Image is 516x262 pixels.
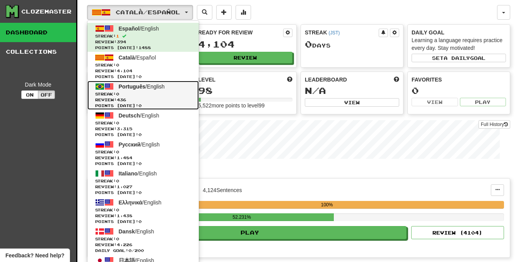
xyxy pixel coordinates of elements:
[87,23,199,52] a: Español/EnglishStreak:1 Review:394Points [DATE]:1488
[87,139,199,168] a: Русский/EnglishStreak:0 Review:1,484Points [DATE]:0
[21,90,38,99] button: On
[95,103,191,109] span: Points [DATE]: 0
[95,190,191,196] span: Points [DATE]: 0
[116,150,119,154] span: 0
[95,45,191,51] span: Points [DATE]: 1488
[95,39,191,45] span: Review: 394
[93,226,407,239] button: Play
[38,90,55,99] button: Off
[412,86,506,95] div: 0
[305,39,399,49] div: Day s
[116,179,119,183] span: 0
[119,54,156,61] span: / Español
[119,228,154,235] span: / English
[119,170,138,177] span: Italiano
[394,76,399,83] span: This week in points, UTC
[119,26,140,32] span: Español
[116,34,119,38] span: 1
[95,120,191,126] span: Streak:
[216,5,232,20] button: Add sentence to collection
[119,54,135,61] span: Català
[116,236,119,241] span: 0
[412,36,506,52] div: Learning a language requires practice every day. Stay motivated!
[305,39,312,49] span: 0
[198,102,292,109] div: 5,522 more points to level 99
[116,9,180,15] span: Català / Español
[128,248,132,253] span: 0
[203,186,242,194] div: 4,124 Sentences
[95,242,191,248] span: Review: 4,226
[95,74,191,80] span: Points [DATE]: 0
[305,85,326,96] span: N/A
[5,252,64,259] span: Open feedback widget
[95,236,191,242] span: Streak:
[95,155,191,161] span: Review: 1,484
[116,208,119,212] span: 0
[305,98,399,107] button: View
[305,76,347,83] span: Leaderboard
[95,149,191,155] span: Streak:
[87,168,199,197] a: Italiano/EnglishStreak:0 Review:1,027Points [DATE]:0
[412,98,458,106] button: View
[119,112,140,119] span: Deutsch
[119,112,159,119] span: / English
[236,5,251,20] button: More stats
[95,33,191,39] span: Streak:
[116,92,119,96] span: 0
[87,52,199,81] a: Català/EspañolStreak:0 Review:4,104Points [DATE]:0
[95,219,191,225] span: Points [DATE]: 0
[119,26,159,32] span: / English
[198,86,292,95] div: 98
[95,178,191,184] span: Streak:
[87,226,199,255] a: Dansk/EnglishStreak:0 Review:4,226Daily Goal:0/200
[119,83,165,90] span: / English
[95,248,191,253] span: Daily Goal: / 200
[478,120,510,129] a: Full History
[6,81,70,88] div: Dark Mode
[95,62,191,68] span: Streak:
[197,5,212,20] button: Search sentences
[328,30,340,36] a: (JST)
[87,81,199,110] a: Português/EnglishStreak:0 Review:436Points [DATE]:0
[95,207,191,213] span: Streak:
[119,170,157,177] span: / English
[150,201,504,209] div: 100%
[116,63,119,67] span: 0
[411,226,504,239] button: Review (4104)
[95,126,191,132] span: Review: 3,315
[87,110,199,139] a: Deutsch/EnglishStreak:0 Review:3,315Points [DATE]:0
[87,5,193,20] button: Català/Español
[198,52,292,63] button: Review
[198,39,292,49] div: 4,104
[119,83,145,90] span: Português
[119,141,160,148] span: / English
[198,29,283,36] div: Ready for Review
[305,29,379,36] div: Streak
[119,199,162,206] span: / English
[95,132,191,138] span: Points [DATE]: 0
[95,213,191,219] span: Review: 1,438
[198,76,215,83] span: Level
[150,213,333,221] div: 52.231%
[412,76,506,83] div: Favorites
[95,184,191,190] span: Review: 1,027
[119,141,141,148] span: Русский
[116,121,119,125] span: 0
[95,91,191,97] span: Streak:
[87,167,510,174] p: In Progress
[287,76,292,83] span: Score more points to level up
[95,68,191,74] span: Review: 4,104
[412,29,506,36] div: Daily Goal
[119,228,135,235] span: Dansk
[87,197,199,226] a: Ελληνικά/EnglishStreak:0 Review:1,438Points [DATE]:0
[95,97,191,103] span: Review: 436
[444,55,470,61] span: a daily
[21,8,72,15] div: Clozemaster
[119,199,142,206] span: Ελληνικά
[412,54,506,62] button: Seta dailygoal
[95,161,191,167] span: Points [DATE]: 0
[460,98,506,106] button: Play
